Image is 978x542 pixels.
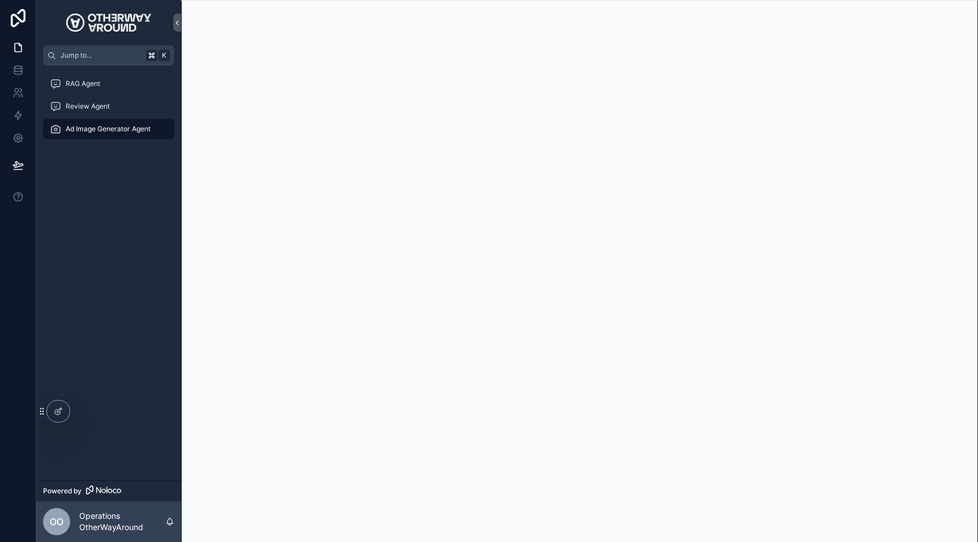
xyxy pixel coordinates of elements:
[43,74,174,94] a: RAG Agent
[61,51,141,60] span: Jump to...
[43,45,174,66] button: Jump to...K
[36,480,181,501] a: Powered by
[43,487,81,496] span: Powered by
[160,51,169,60] span: K
[50,515,63,528] span: OO
[66,102,110,111] span: Review Agent
[36,66,181,154] div: scrollable content
[66,124,151,134] span: Ad Image Generator Agent
[43,119,174,139] a: Ad Image Generator Agent
[66,79,100,88] span: RAG Agent
[43,96,174,117] a: Review Agent
[79,510,165,533] p: Operations OtherWayAround
[66,14,151,32] img: App logo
